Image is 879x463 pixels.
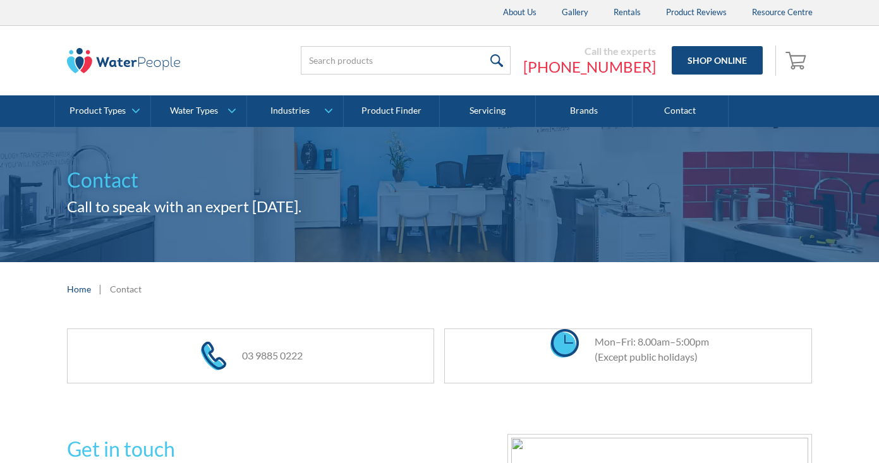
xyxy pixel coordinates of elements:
[523,57,656,76] a: [PHONE_NUMBER]
[672,46,763,75] a: Shop Online
[97,281,104,296] div: |
[582,334,709,364] div: Mon–Fri: 8.00am–5:00pm (Except public holidays)
[550,329,579,358] img: clock icon
[110,282,142,296] div: Contact
[270,105,310,116] div: Industries
[301,46,511,75] input: Search products
[247,95,343,127] a: Industries
[151,95,246,127] a: Water Types
[344,95,440,127] a: Product Finder
[536,95,632,127] a: Brands
[70,105,126,116] div: Product Types
[440,95,536,127] a: Servicing
[67,48,181,73] img: The Water People
[67,165,813,195] h1: Contact
[201,342,226,370] img: phone icon
[633,95,729,127] a: Contact
[67,282,91,296] a: Home
[785,50,809,70] img: shopping cart
[242,349,303,361] a: 03 9885 0222
[782,45,813,76] a: Open cart containing items
[523,45,656,57] div: Call the experts
[67,195,813,218] h2: Call to speak with an expert [DATE].
[55,95,150,127] a: Product Types
[170,105,218,116] div: Water Types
